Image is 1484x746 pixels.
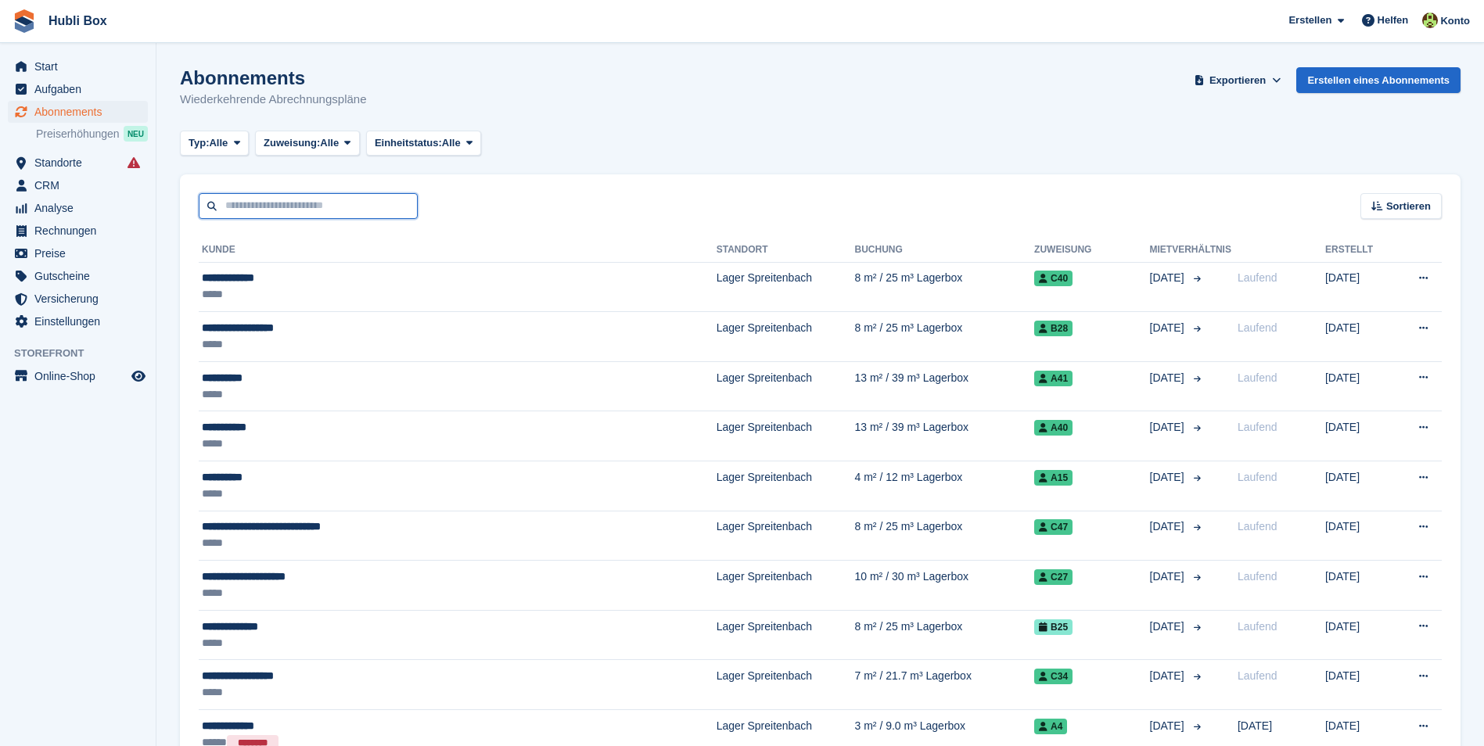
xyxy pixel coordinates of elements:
span: B28 [1034,321,1073,336]
a: menu [8,265,148,287]
span: C47 [1034,519,1073,535]
td: 4 m² / 12 m³ Lagerbox [855,461,1035,511]
a: Erstellen eines Abonnements [1296,67,1461,93]
td: Lager Spreitenbach [717,561,855,611]
td: 7 m² / 21.7 m³ Lagerbox [855,660,1035,710]
a: menu [8,288,148,310]
td: Lager Spreitenbach [717,660,855,710]
span: Alle [209,135,228,151]
th: Erstellt [1325,238,1394,263]
td: 8 m² / 25 m³ Lagerbox [855,511,1035,561]
a: menu [8,174,148,196]
th: Standort [717,238,855,263]
a: Speisekarte [8,365,148,387]
span: [DATE] [1150,419,1188,436]
span: [DATE] [1150,270,1188,286]
span: Alle [320,135,339,151]
span: Einstellungen [34,310,128,332]
span: C27 [1034,569,1073,585]
a: menu [8,56,148,77]
i: Es sind Fehler bei der Synchronisierung von Smart-Einträgen aufgetreten [128,156,140,169]
span: [DATE] [1150,619,1188,635]
span: Exportieren [1209,73,1266,88]
p: Wiederkehrende Abrechnungspläne [180,91,367,109]
td: [DATE] [1325,361,1394,411]
span: [DATE] [1238,719,1272,732]
td: Lager Spreitenbach [717,461,855,511]
span: A15 [1034,470,1073,486]
td: 10 m² / 30 m³ Lagerbox [855,561,1035,611]
td: Lager Spreitenbach [717,262,855,312]
a: menu [8,101,148,123]
a: Vorschau-Shop [129,367,148,386]
span: [DATE] [1150,668,1188,684]
td: 8 m² / 25 m³ Lagerbox [855,262,1035,312]
td: [DATE] [1325,511,1394,561]
img: Luca Space4you [1422,13,1438,28]
span: [DATE] [1150,469,1188,486]
td: 13 m² / 39 m³ Lagerbox [855,411,1035,461]
span: Erstellen [1288,13,1331,28]
span: Storefront [14,346,156,361]
span: Preise [34,242,128,264]
td: Lager Spreitenbach [717,361,855,411]
div: NEU [124,126,148,142]
span: Alle [442,135,461,151]
span: A40 [1034,420,1073,436]
td: [DATE] [1325,561,1394,611]
span: Laufend [1238,271,1277,284]
span: [DATE] [1150,568,1188,585]
a: menu [8,197,148,219]
span: Typ: [189,135,209,151]
span: Analyse [34,197,128,219]
button: Typ: Alle [180,131,249,156]
td: [DATE] [1325,461,1394,511]
span: Online-Shop [34,365,128,387]
span: C34 [1034,669,1073,684]
span: Start [34,56,128,77]
td: Lager Spreitenbach [717,610,855,660]
th: Zuweisung [1034,238,1149,263]
td: 13 m² / 39 m³ Lagerbox [855,361,1035,411]
td: Lager Spreitenbach [717,411,855,461]
span: Zuweisung: [264,135,320,151]
span: Laufend [1238,620,1277,633]
span: Laufend [1238,669,1277,682]
span: Laufend [1238,471,1277,483]
th: Buchung [855,238,1035,263]
span: Standorte [34,152,128,174]
span: Aufgaben [34,78,128,100]
td: [DATE] [1325,610,1394,660]
span: [DATE] [1150,320,1188,336]
span: Laufend [1238,371,1277,384]
a: menu [8,152,148,174]
td: Lager Spreitenbach [717,312,855,362]
img: stora-icon-8386f47178a22dfd0bd8f6a31ec36ba5ce8667c1dd55bd0f319d3a0aa187defe.svg [13,9,36,33]
span: Versicherung [34,288,128,310]
td: [DATE] [1325,262,1394,312]
span: CRM [34,174,128,196]
span: Laufend [1238,321,1277,334]
span: Rechnungen [34,220,128,242]
td: [DATE] [1325,660,1394,710]
td: 8 m² / 25 m³ Lagerbox [855,610,1035,660]
a: menu [8,242,148,264]
span: [DATE] [1150,518,1188,535]
span: Sortieren [1386,199,1431,214]
th: Kunde [199,238,717,263]
span: C40 [1034,271,1073,286]
h1: Abonnements [180,67,367,88]
span: Preiserhöhungen [36,127,120,142]
th: Mietverhältnis [1150,238,1231,263]
button: Einheitstatus: Alle [366,131,482,156]
span: [DATE] [1150,370,1188,386]
span: A4 [1034,719,1067,734]
span: Einheitstatus: [375,135,442,151]
span: Laufend [1238,520,1277,533]
a: menu [8,78,148,100]
a: Hubli Box [42,8,113,34]
span: Helfen [1378,13,1409,28]
span: Abonnements [34,101,128,123]
a: menu [8,310,148,332]
td: [DATE] [1325,411,1394,461]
